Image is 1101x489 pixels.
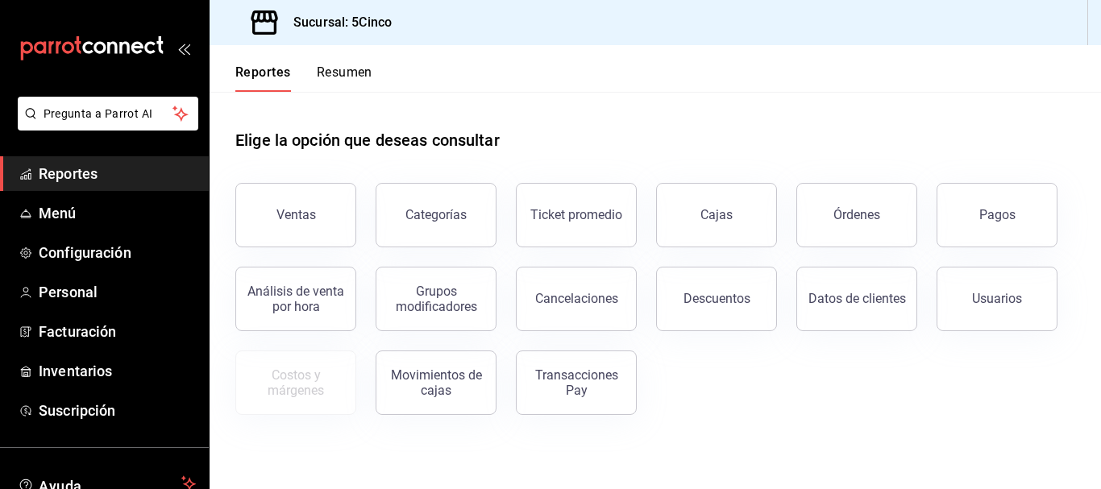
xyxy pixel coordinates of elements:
[700,207,733,222] div: Cajas
[386,284,486,314] div: Grupos modificadores
[44,106,173,122] span: Pregunta a Parrot AI
[376,350,496,415] button: Movimientos de cajas
[235,350,356,415] button: Contrata inventarios para ver este reporte
[246,284,346,314] div: Análisis de venta por hora
[39,400,196,421] span: Suscripción
[808,291,906,306] div: Datos de clientes
[796,183,917,247] button: Órdenes
[937,267,1057,331] button: Usuarios
[177,42,190,55] button: open_drawer_menu
[18,97,198,131] button: Pregunta a Parrot AI
[535,291,618,306] div: Cancelaciones
[39,281,196,303] span: Personal
[39,360,196,382] span: Inventarios
[235,183,356,247] button: Ventas
[317,64,372,92] button: Resumen
[937,183,1057,247] button: Pagos
[376,267,496,331] button: Grupos modificadores
[972,291,1022,306] div: Usuarios
[656,267,777,331] button: Descuentos
[376,183,496,247] button: Categorías
[39,242,196,263] span: Configuración
[656,183,777,247] button: Cajas
[39,321,196,342] span: Facturación
[280,13,392,32] h3: Sucursal: 5Cinco
[405,207,467,222] div: Categorías
[276,207,316,222] div: Ventas
[39,163,196,184] span: Reportes
[235,128,500,152] h1: Elige la opción que deseas consultar
[516,350,637,415] button: Transacciones Pay
[833,207,880,222] div: Órdenes
[516,267,637,331] button: Cancelaciones
[235,64,291,92] button: Reportes
[516,183,637,247] button: Ticket promedio
[526,367,626,398] div: Transacciones Pay
[796,267,917,331] button: Datos de clientes
[683,291,750,306] div: Descuentos
[530,207,622,222] div: Ticket promedio
[386,367,486,398] div: Movimientos de cajas
[11,117,198,134] a: Pregunta a Parrot AI
[235,64,372,92] div: navigation tabs
[979,207,1016,222] div: Pagos
[39,202,196,224] span: Menú
[235,267,356,331] button: Análisis de venta por hora
[246,367,346,398] div: Costos y márgenes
